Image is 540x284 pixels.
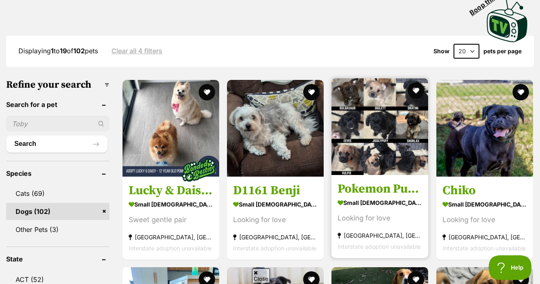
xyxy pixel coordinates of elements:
[6,136,107,152] button: Search
[442,182,527,198] h3: Chiko
[6,221,109,238] a: Other Pets (3)
[436,176,533,259] a: Chiko small [DEMOGRAPHIC_DATA] Dog Looking for love [GEOGRAPHIC_DATA], [GEOGRAPHIC_DATA] Intersta...
[338,229,422,241] strong: [GEOGRAPHIC_DATA], [GEOGRAPHIC_DATA]
[442,244,526,251] span: Interstate adoption unavailable
[178,149,219,190] img: bonded besties
[233,182,318,198] h3: D1161 Benji
[6,116,109,132] input: Toby
[6,255,109,263] header: State
[227,176,324,259] a: D1161 Benji small [DEMOGRAPHIC_DATA] Dog Looking for love [GEOGRAPHIC_DATA], [GEOGRAPHIC_DATA] In...
[111,47,162,55] a: Clear all 4 filters
[331,175,428,258] a: Pokemon Puppies small [DEMOGRAPHIC_DATA] Dog Looking for love [GEOGRAPHIC_DATA], [GEOGRAPHIC_DATA...
[6,185,109,202] a: Cats (69)
[436,80,533,177] img: Chiko - Chihuahua x Pug Dog
[6,203,109,220] a: Dogs (102)
[129,182,213,198] h3: Lucky & Daisy - [DEMOGRAPHIC_DATA] Pomeranians
[51,47,54,55] strong: 1
[18,47,98,55] span: Displaying to of pets
[233,214,318,225] div: Looking for love
[129,231,213,242] strong: [GEOGRAPHIC_DATA], [GEOGRAPHIC_DATA]
[6,101,109,108] header: Search for a pet
[233,244,316,251] span: Interstate adoption unavailable
[227,80,324,177] img: D1161 Benji - Shih Tzu Dog
[233,198,318,210] strong: small [DEMOGRAPHIC_DATA] Dog
[199,84,215,100] button: favourite
[442,198,527,210] strong: small [DEMOGRAPHIC_DATA] Dog
[408,82,424,99] button: favourite
[252,268,270,283] span: Close
[129,198,213,210] strong: small [DEMOGRAPHIC_DATA] Dog
[338,243,421,250] span: Interstate adoption unavailable
[433,48,449,55] span: Show
[60,47,67,55] strong: 19
[338,212,422,223] div: Looking for love
[338,196,422,208] strong: small [DEMOGRAPHIC_DATA] Dog
[338,181,422,196] h3: Pokemon Puppies
[442,231,527,242] strong: [GEOGRAPHIC_DATA], [GEOGRAPHIC_DATA]
[331,78,428,175] img: Pokemon Puppies - Poodle Dog
[6,170,109,177] header: Species
[6,79,109,91] h3: Refine your search
[129,244,212,251] span: Interstate adoption unavailable
[123,176,219,259] a: Lucky & Daisy - [DEMOGRAPHIC_DATA] Pomeranians small [DEMOGRAPHIC_DATA] Dog Sweet gentle pair [GE...
[73,47,85,55] strong: 102
[303,84,320,100] button: favourite
[483,48,522,55] label: pets per page
[489,255,532,280] iframe: Help Scout Beacon - Open
[233,231,318,242] strong: [GEOGRAPHIC_DATA], [GEOGRAPHIC_DATA]
[123,80,219,177] img: Lucky & Daisy - 12 Year Old Pomeranians - Pomeranian Dog
[129,214,213,225] div: Sweet gentle pair
[513,84,529,100] button: favourite
[442,214,527,225] div: Looking for love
